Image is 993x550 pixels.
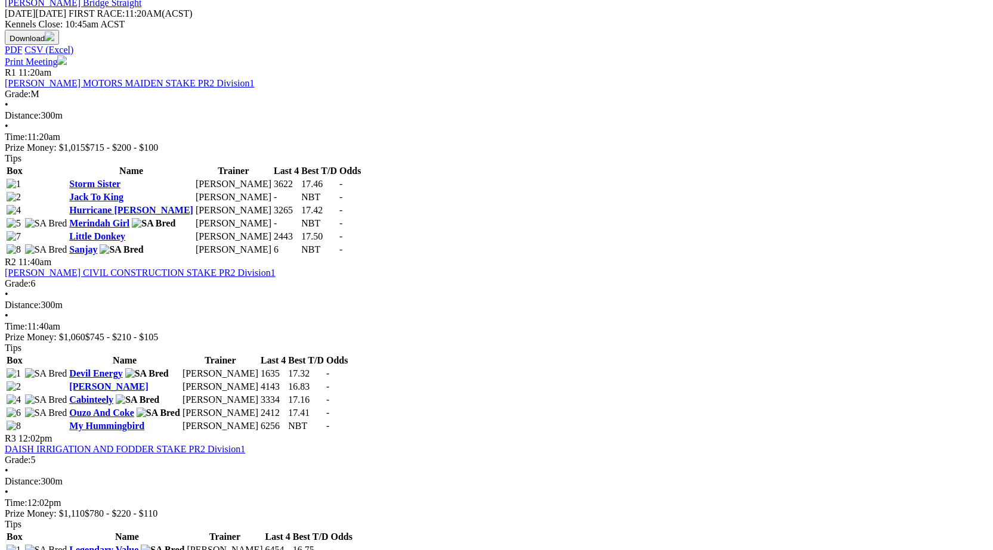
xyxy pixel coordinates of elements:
[5,8,36,18] span: [DATE]
[260,381,286,393] td: 4143
[301,178,338,190] td: 17.46
[7,381,21,392] img: 2
[69,408,134,418] a: Ouzo And Coke
[339,165,361,177] th: Odds
[273,244,299,256] td: 6
[287,355,324,366] th: Best T/D
[18,257,51,267] span: 11:40am
[260,355,286,366] th: Last 4
[18,67,51,77] span: 11:20am
[5,455,31,465] span: Grade:
[5,476,41,486] span: Distance:
[25,218,67,229] img: SA Bred
[292,531,329,543] th: Best T/D
[195,204,272,216] td: [PERSON_NAME]
[182,420,259,432] td: [PERSON_NAME]
[69,421,144,431] a: My Hummingbird
[132,218,175,229] img: SA Bred
[326,355,348,366] th: Odds
[5,487,8,497] span: •
[182,407,259,419] td: [PERSON_NAME]
[339,231,342,241] span: -
[5,132,988,142] div: 11:20am
[7,408,21,418] img: 6
[287,394,324,406] td: 17.16
[273,217,299,229] td: -
[7,355,23,365] span: Box
[5,289,8,299] span: •
[326,421,329,431] span: -
[260,407,286,419] td: 2412
[5,508,988,519] div: Prize Money: $1,110
[25,244,67,255] img: SA Bred
[7,368,21,379] img: 1
[5,30,59,45] button: Download
[326,381,329,391] span: -
[301,217,338,229] td: NBT
[326,408,329,418] span: -
[137,408,180,418] img: SA Bred
[5,153,21,163] span: Tips
[339,205,342,215] span: -
[5,19,988,30] div: Kennels Close: 10:45am ACST
[5,321,988,332] div: 11:40am
[85,508,157,518] span: $780 - $220 - $110
[301,231,338,243] td: 17.50
[195,191,272,203] td: [PERSON_NAME]
[265,531,291,543] th: Last 4
[339,244,342,254] span: -
[182,355,259,366] th: Trainer
[195,178,272,190] td: [PERSON_NAME]
[7,231,21,242] img: 7
[5,89,988,100] div: M
[5,343,21,353] span: Tips
[301,244,338,256] td: NBT
[7,166,23,176] span: Box
[25,408,67,418] img: SA Bred
[69,165,194,177] th: Name
[69,531,185,543] th: Name
[5,278,31,288] span: Grade:
[301,165,338,177] th: Best T/D
[5,300,41,310] span: Distance:
[5,45,988,55] div: Download
[260,368,286,380] td: 1635
[330,531,353,543] th: Odds
[7,532,23,542] span: Box
[5,268,276,278] a: [PERSON_NAME] CIVIL CONSTRUCTION STAKE PR2 Division1
[5,310,8,321] span: •
[69,231,125,241] a: Little Donkey
[301,191,338,203] td: NBT
[5,142,988,153] div: Prize Money: $1,015
[69,179,120,189] a: Storm Sister
[195,217,272,229] td: [PERSON_NAME]
[5,519,21,529] span: Tips
[182,381,259,393] td: [PERSON_NAME]
[5,57,67,67] a: Print Meeting
[195,231,272,243] td: [PERSON_NAME]
[287,381,324,393] td: 16.83
[273,231,299,243] td: 2443
[7,205,21,216] img: 4
[5,110,41,120] span: Distance:
[326,368,329,378] span: -
[7,179,21,189] img: 1
[69,394,113,405] a: Cabinteely
[339,179,342,189] span: -
[5,8,66,18] span: [DATE]
[5,300,988,310] div: 300m
[339,218,342,228] span: -
[273,191,299,203] td: -
[260,394,286,406] td: 3334
[69,244,97,254] a: Sanjay
[182,368,259,380] td: [PERSON_NAME]
[7,394,21,405] img: 4
[85,142,159,153] span: $715 - $200 - $100
[273,204,299,216] td: 3265
[69,192,123,202] a: Jack To King
[7,244,21,255] img: 8
[5,444,245,454] a: DAISH IRRIGATION AND FODDER STAKE PR2 Division1
[7,421,21,431] img: 8
[69,205,193,215] a: Hurricane [PERSON_NAME]
[326,394,329,405] span: -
